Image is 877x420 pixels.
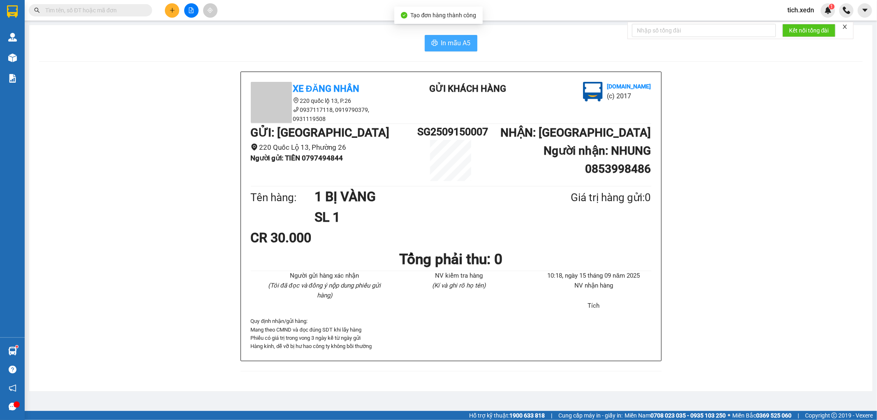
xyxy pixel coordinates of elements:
span: environment [293,97,299,103]
span: file-add [188,7,194,13]
sup: 1 [16,346,18,348]
span: Miền Nam [625,411,726,420]
span: caret-down [861,7,869,14]
span: check-circle [401,12,407,19]
b: [DOMAIN_NAME] [607,83,651,90]
span: tich.xedn [781,5,821,15]
li: Tích [536,301,651,311]
span: printer [431,39,438,47]
div: Giá trị hàng gửi: 0 [531,189,651,206]
span: close [842,24,848,30]
span: aim [207,7,213,13]
span: message [9,403,16,411]
strong: 0369 525 060 [756,412,791,419]
strong: 1900 633 818 [509,412,545,419]
img: logo.jpg [583,82,603,102]
li: NV kiểm tra hàng [402,271,516,281]
div: Tên hàng: [251,189,315,206]
li: 0937117118, 0919790379, 0931119508 [251,105,399,123]
span: | [798,411,799,420]
img: warehouse-icon [8,53,17,62]
span: ⚪️ [728,414,730,417]
span: phone [293,107,299,112]
h1: SL 1 [315,207,531,227]
div: CR 30.000 [251,227,383,248]
h1: Tổng phải thu: 0 [251,248,651,271]
img: logo-vxr [7,5,18,18]
b: Xe Đăng Nhân [10,53,36,92]
img: logo.jpg [89,10,109,30]
span: Hỗ trợ kỹ thuật: [469,411,545,420]
b: Xe Đăng Nhân [293,84,360,94]
h1: SG2509150007 [417,124,484,140]
input: Tìm tên, số ĐT hoặc mã đơn [45,6,142,15]
span: Kết nối tổng đài [789,26,829,35]
span: Miền Bắc [732,411,791,420]
button: caret-down [858,3,872,18]
span: | [551,411,552,420]
i: (Tôi đã đọc và đồng ý nộp dung phiếu gửi hàng) [268,282,381,299]
b: Người gửi : TIÊN 0797494844 [251,154,343,162]
button: Kết nối tổng đài [782,24,835,37]
li: NV nhận hàng [536,281,651,291]
img: warehouse-icon [8,347,17,355]
button: printerIn mẫu A5 [425,35,477,51]
span: In mẫu A5 [441,38,471,48]
li: (c) 2017 [69,39,113,49]
span: search [34,7,40,13]
button: aim [203,3,218,18]
li: 220 quốc lộ 13, P.26 [251,96,399,105]
img: warehouse-icon [8,33,17,42]
li: 10:18, ngày 15 tháng 09 năm 2025 [536,271,651,281]
img: phone-icon [843,7,850,14]
i: (Kí và ghi rõ họ tên) [432,282,486,289]
b: NHẬN : [GEOGRAPHIC_DATA] [500,126,651,139]
img: solution-icon [8,74,17,83]
span: plus [169,7,175,13]
b: [DOMAIN_NAME] [69,31,113,38]
div: Quy định nhận/gửi hàng : [251,317,651,351]
span: copyright [831,413,837,418]
b: Người nhận : NHUNG 0853998486 [544,144,651,176]
span: notification [9,384,16,392]
input: Nhập số tổng đài [632,24,776,37]
b: Gửi khách hàng [51,12,81,51]
b: Gửi khách hàng [429,84,506,94]
h1: 1 BỊ VÀNG [315,186,531,207]
span: Cung cấp máy in - giấy in: [558,411,622,420]
sup: 1 [829,4,835,9]
li: Người gửi hàng xác nhận [267,271,382,281]
span: question-circle [9,366,16,374]
button: file-add [184,3,199,18]
button: plus [165,3,179,18]
li: (c) 2017 [607,91,651,101]
span: environment [251,144,258,151]
li: 220 Quốc Lộ 13, Phường 26 [251,142,418,153]
span: Tạo đơn hàng thành công [411,12,477,19]
strong: 0708 023 035 - 0935 103 250 [650,412,726,419]
span: 1 [830,4,833,9]
img: icon-new-feature [824,7,832,14]
p: Mang theo CMND và đọc đúng SDT khi lấy hàng Phiếu có giá trị trong vong 3 ngày kể từ ngày gửi Hàn... [251,326,651,351]
b: GỬI : [GEOGRAPHIC_DATA] [251,126,390,139]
